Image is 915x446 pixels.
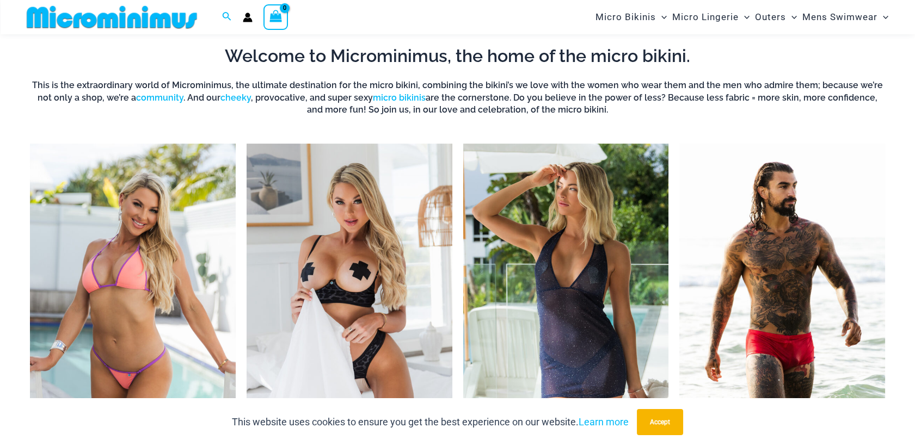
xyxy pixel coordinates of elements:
[595,3,656,31] span: Micro Bikinis
[802,3,877,31] span: Mens Swimwear
[670,3,752,31] a: Micro LingerieMenu ToggleMenu Toggle
[232,414,629,430] p: This website uses cookies to ensure you get the best experience on our website.
[220,92,251,103] a: cheeky
[579,416,629,428] a: Learn more
[222,10,232,24] a: Search icon link
[136,92,183,103] a: community
[243,13,253,22] a: Account icon link
[752,3,800,31] a: OutersMenu ToggleMenu Toggle
[755,3,786,31] span: Outers
[786,3,797,31] span: Menu Toggle
[877,3,888,31] span: Menu Toggle
[30,45,885,67] h2: Welcome to Microminimus, the home of the micro bikini.
[800,3,891,31] a: Mens SwimwearMenu ToggleMenu Toggle
[591,2,893,33] nav: Site Navigation
[22,5,201,29] img: MM SHOP LOGO FLAT
[672,3,739,31] span: Micro Lingerie
[263,4,288,29] a: View Shopping Cart, empty
[739,3,750,31] span: Menu Toggle
[373,92,426,103] a: micro bikinis
[593,3,670,31] a: Micro BikinisMenu ToggleMenu Toggle
[656,3,667,31] span: Menu Toggle
[637,409,683,435] button: Accept
[30,79,885,116] h6: This is the extraordinary world of Microminimus, the ultimate destination for the micro bikini, c...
